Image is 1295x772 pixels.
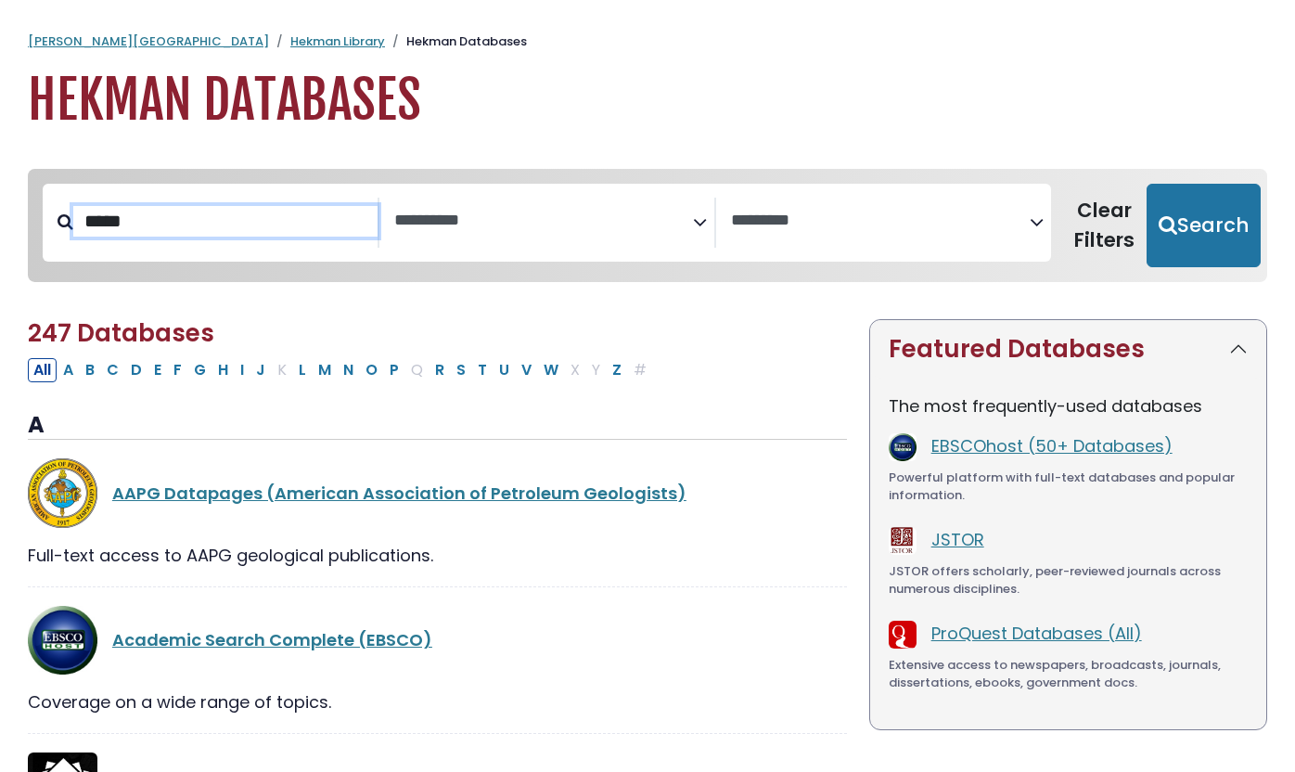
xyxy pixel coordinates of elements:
[73,206,378,237] input: Search database by title or keyword
[125,358,147,382] button: Filter Results D
[394,212,693,231] textarea: Search
[1147,184,1261,267] button: Submit for Search Results
[58,358,79,382] button: Filter Results A
[313,358,337,382] button: Filter Results M
[538,358,564,382] button: Filter Results W
[290,32,385,50] a: Hekman Library
[931,528,984,551] a: JSTOR
[28,169,1267,282] nav: Search filters
[101,358,124,382] button: Filter Results C
[931,622,1142,645] a: ProQuest Databases (All)
[28,70,1267,132] h1: Hekman Databases
[28,543,847,568] div: Full-text access to AAPG geological publications.
[338,358,359,382] button: Filter Results N
[28,32,1267,51] nav: breadcrumb
[889,562,1248,598] div: JSTOR offers scholarly, peer-reviewed journals across numerous disciplines.
[430,358,450,382] button: Filter Results R
[168,358,187,382] button: Filter Results F
[112,482,686,505] a: AAPG Datapages (American Association of Petroleum Geologists)
[870,320,1266,379] button: Featured Databases
[112,628,432,651] a: Academic Search Complete (EBSCO)
[1062,184,1147,267] button: Clear Filters
[188,358,212,382] button: Filter Results G
[385,32,527,51] li: Hekman Databases
[293,358,312,382] button: Filter Results L
[889,469,1248,505] div: Powerful platform with full-text databases and popular information.
[148,358,167,382] button: Filter Results E
[607,358,627,382] button: Filter Results Z
[28,32,269,50] a: [PERSON_NAME][GEOGRAPHIC_DATA]
[212,358,234,382] button: Filter Results H
[80,358,100,382] button: Filter Results B
[250,358,271,382] button: Filter Results J
[384,358,404,382] button: Filter Results P
[28,316,214,350] span: 247 Databases
[889,656,1248,692] div: Extensive access to newspapers, broadcasts, journals, dissertations, ebooks, government docs.
[494,358,515,382] button: Filter Results U
[931,434,1173,457] a: EBSCOhost (50+ Databases)
[516,358,537,382] button: Filter Results V
[472,358,493,382] button: Filter Results T
[28,689,847,714] div: Coverage on a wide range of topics.
[28,357,654,380] div: Alpha-list to filter by first letter of database name
[235,358,250,382] button: Filter Results I
[28,412,847,440] h3: A
[889,393,1248,418] p: The most frequently-used databases
[731,212,1030,231] textarea: Search
[360,358,383,382] button: Filter Results O
[28,358,57,382] button: All
[451,358,471,382] button: Filter Results S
